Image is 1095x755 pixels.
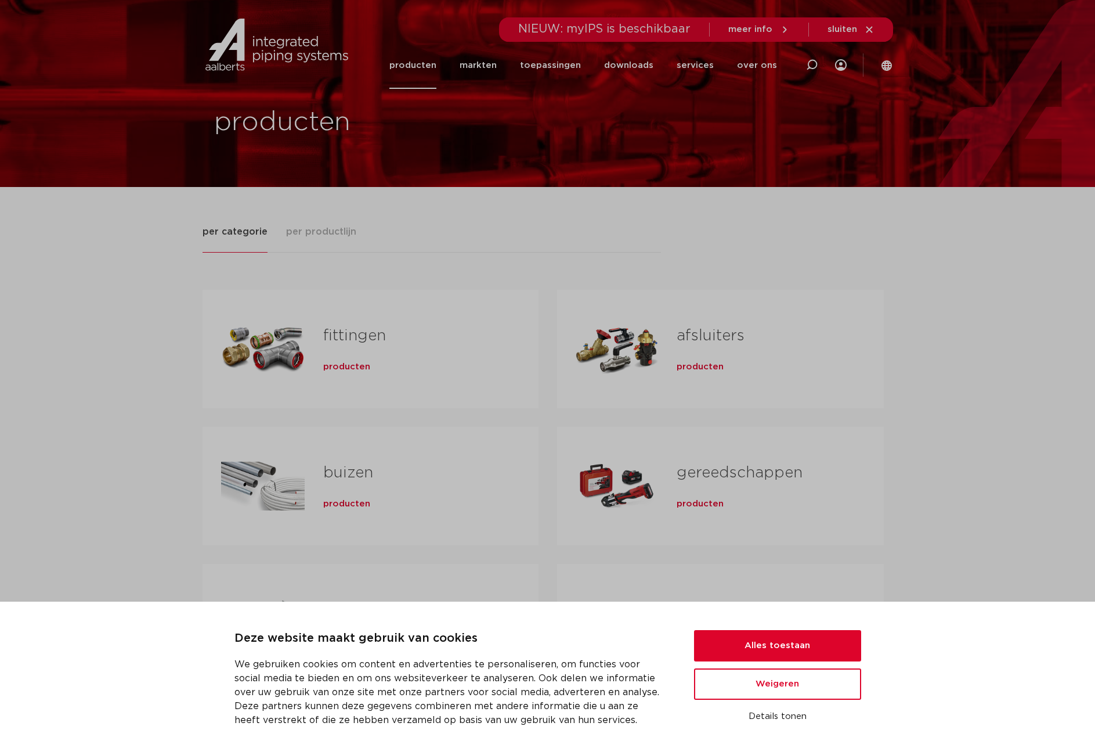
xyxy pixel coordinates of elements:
a: markten [460,42,497,89]
a: over ons [737,42,777,89]
a: producten [389,42,436,89]
h1: producten [214,104,542,141]
a: producten [677,498,724,510]
button: Details tonen [694,707,861,727]
a: meer info [728,24,790,35]
p: Deze website maakt gebruik van cookies [234,630,666,648]
div: Tabs. Open items met enter of spatie, sluit af met escape en navigeer met de pijltoetsen. [203,224,893,701]
span: sluiten [827,25,857,34]
div: my IPS [835,42,847,89]
a: fittingen [323,328,386,343]
a: sluiten [827,24,874,35]
a: services [677,42,714,89]
a: producten [677,361,724,373]
a: gereedschappen [677,465,803,480]
a: producten [323,361,370,373]
span: NIEUW: myIPS is beschikbaar [518,23,691,35]
p: We gebruiken cookies om content en advertenties te personaliseren, om functies voor social media ... [234,657,666,727]
a: toepassingen [520,42,581,89]
nav: Menu [389,42,777,89]
button: Weigeren [694,668,861,700]
span: per categorie [203,225,268,239]
button: Alles toestaan [694,630,861,661]
a: afsluiters [677,328,745,343]
a: buizen [323,465,373,480]
span: meer info [728,25,772,34]
span: per productlijn [286,225,356,239]
a: producten [323,498,370,510]
a: downloads [604,42,653,89]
